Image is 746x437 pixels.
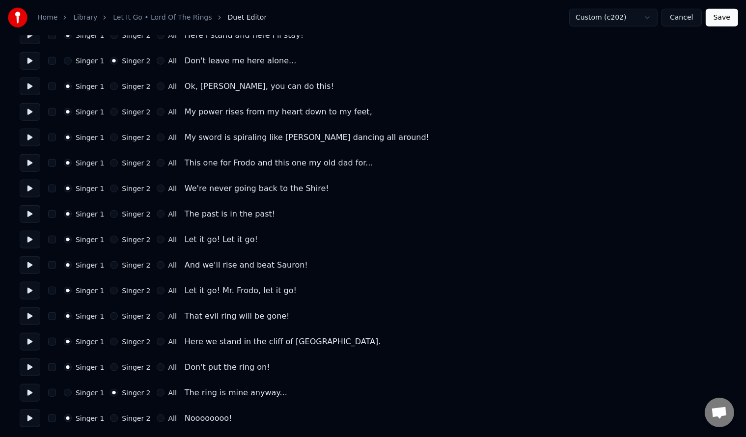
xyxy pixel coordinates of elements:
[185,29,304,41] div: Here I stand and here I'll stay!
[168,262,177,269] label: All
[185,234,258,246] div: Let it go! Let it go!
[76,185,104,192] label: Singer 1
[185,55,296,67] div: Don't leave me here alone...
[185,157,373,169] div: This one for Frodo and this one my old dad for...
[76,262,104,269] label: Singer 1
[662,9,701,27] button: Cancel
[706,9,738,27] button: Save
[168,185,177,192] label: All
[76,338,104,345] label: Singer 1
[122,160,150,166] label: Singer 2
[185,310,290,322] div: That evil ring will be gone!
[122,109,150,115] label: Singer 2
[185,361,270,373] div: Don't put the ring on!
[122,211,150,218] label: Singer 2
[185,81,334,92] div: Ok, [PERSON_NAME], you can do this!
[122,364,150,371] label: Singer 2
[185,336,381,348] div: Here we stand in the cliff of [GEOGRAPHIC_DATA].
[76,364,104,371] label: Singer 1
[113,13,212,23] a: Let It Go • Lord Of The Rings
[122,287,150,294] label: Singer 2
[122,134,150,141] label: Singer 2
[185,412,232,424] div: Noooooooo!
[76,211,104,218] label: Singer 1
[168,338,177,345] label: All
[122,57,150,64] label: Singer 2
[76,287,104,294] label: Singer 1
[122,83,150,90] label: Singer 2
[73,13,97,23] a: Library
[76,313,104,320] label: Singer 1
[168,83,177,90] label: All
[122,338,150,345] label: Singer 2
[168,415,177,422] label: All
[76,236,104,243] label: Singer 1
[168,389,177,396] label: All
[185,106,372,118] div: My power rises from my heart down to my feet,
[168,211,177,218] label: All
[168,313,177,320] label: All
[76,83,104,90] label: Singer 1
[76,160,104,166] label: Singer 1
[168,109,177,115] label: All
[122,262,150,269] label: Singer 2
[185,132,429,143] div: My sword is spiraling like [PERSON_NAME] dancing all around!
[122,236,150,243] label: Singer 2
[168,57,177,64] label: All
[168,287,177,294] label: All
[168,160,177,166] label: All
[76,134,104,141] label: Singer 1
[228,13,267,23] span: Duet Editor
[185,387,287,399] div: The ring is mine anyway...
[122,415,150,422] label: Singer 2
[122,32,150,39] label: Singer 2
[168,134,177,141] label: All
[37,13,267,23] nav: breadcrumb
[185,183,329,194] div: We're never going back to the Shire!
[76,109,104,115] label: Singer 1
[705,398,734,427] div: Open chat
[76,32,104,39] label: Singer 1
[76,389,104,396] label: Singer 1
[185,208,275,220] div: The past is in the past!
[37,13,57,23] a: Home
[76,415,104,422] label: Singer 1
[8,8,28,27] img: youka
[168,236,177,243] label: All
[168,364,177,371] label: All
[122,185,150,192] label: Singer 2
[168,32,177,39] label: All
[76,57,104,64] label: Singer 1
[185,259,308,271] div: And we'll rise and beat Sauron!
[122,313,150,320] label: Singer 2
[122,389,150,396] label: Singer 2
[185,285,297,297] div: Let it go! Mr. Frodo, let it go!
